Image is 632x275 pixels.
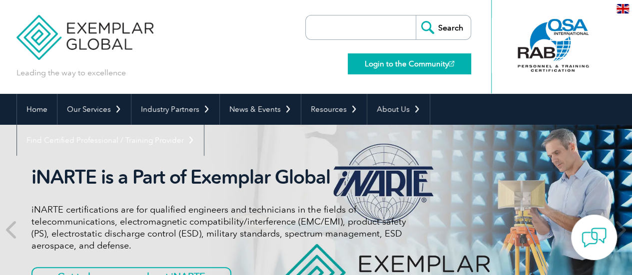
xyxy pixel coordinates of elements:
p: iNARTE certifications are for qualified engineers and technicians in the fields of telecommunicat... [31,204,406,252]
p: Leading the way to excellence [16,67,126,78]
a: News & Events [220,94,301,125]
a: Our Services [57,94,131,125]
a: About Us [367,94,430,125]
img: en [617,4,629,13]
a: Home [17,94,57,125]
img: contact-chat.png [582,225,607,250]
input: Search [416,15,471,39]
img: open_square.png [449,61,454,66]
a: Find Certified Professional / Training Provider [17,125,204,156]
a: Industry Partners [131,94,219,125]
a: Login to the Community [348,53,471,74]
a: Resources [301,94,367,125]
h2: iNARTE is a Part of Exemplar Global [31,166,406,189]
